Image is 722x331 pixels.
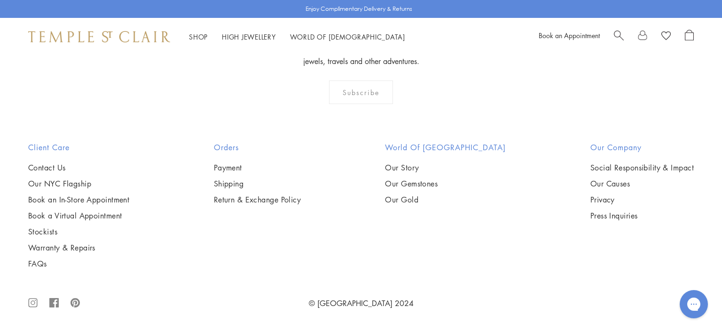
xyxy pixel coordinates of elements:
[539,31,600,40] a: Book an Appointment
[385,178,506,189] a: Our Gemstones
[385,194,506,205] a: Our Gold
[28,162,129,173] a: Contact Us
[590,194,694,205] a: Privacy
[28,194,129,205] a: Book an In-Store Appointment
[685,30,694,44] a: Open Shopping Bag
[28,31,170,42] img: Temple St. Clair
[385,162,506,173] a: Our Story
[306,4,412,14] p: Enjoy Complimentary Delivery & Returns
[309,298,414,308] a: © [GEOGRAPHIC_DATA] 2024
[28,142,129,153] h2: Client Care
[590,210,694,221] a: Press Inquiries
[590,142,694,153] h2: Our Company
[675,287,713,322] iframe: Gorgias live chat messenger
[28,178,129,189] a: Our NYC Flagship
[329,81,393,104] div: Subscribe
[590,178,694,189] a: Our Causes
[385,142,506,153] h2: World of [GEOGRAPHIC_DATA]
[266,46,456,66] p: Receive our newsletter to discover our latest news about jewels, travels and other adventures.
[214,142,301,153] h2: Orders
[222,32,276,41] a: High JewelleryHigh Jewellery
[214,194,301,205] a: Return & Exchange Policy
[28,242,129,253] a: Warranty & Repairs
[590,162,694,173] a: Social Responsibility & Impact
[214,178,301,189] a: Shipping
[214,162,301,173] a: Payment
[28,226,129,237] a: Stockists
[290,32,405,41] a: World of [DEMOGRAPHIC_DATA]World of [DEMOGRAPHIC_DATA]
[189,31,405,43] nav: Main navigation
[614,30,624,44] a: Search
[189,32,208,41] a: ShopShop
[28,258,129,269] a: FAQs
[28,210,129,221] a: Book a Virtual Appointment
[661,30,671,44] a: View Wishlist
